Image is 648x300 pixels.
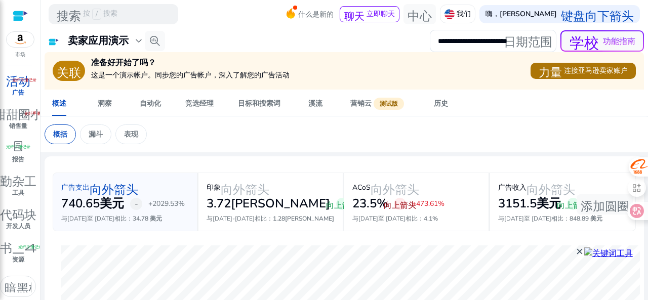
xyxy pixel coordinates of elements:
[504,215,551,223] font: [DATE]至 [DATE]
[352,195,388,211] font: 23.5%
[340,6,399,22] button: 聊天立即聊天
[57,7,81,21] font: 搜索
[6,222,30,230] font: 开发人员
[5,279,53,293] font: 暗黑模式
[557,199,589,209] font: 向上箭头
[6,144,30,149] font: 光纤手册记录
[149,34,161,48] font: search_insights
[424,215,438,223] font: 4.1%
[298,10,334,19] font: 什么是新的
[83,9,90,18] font: 按
[15,51,25,58] font: 市场
[12,255,24,264] font: 资源
[90,181,138,195] font: 向外箭头
[577,194,633,215] button: 添加圆圈
[526,182,575,194] a: 向外箭头
[444,9,455,19] img: us.svg
[133,215,162,223] font: 34.78 美元
[103,9,117,18] font: 搜索
[255,215,273,223] font: 相比：
[498,215,504,223] font: 与
[344,9,364,21] font: 聊天
[91,57,156,68] font: 准备好开始了吗？
[570,215,602,223] font: 848.89 美元
[326,199,358,209] font: 向上箭头
[352,183,371,192] font: ACoS
[12,155,24,163] font: 报告
[90,182,138,194] a: 向外箭头
[570,32,599,50] font: 学校
[500,9,557,19] font: [PERSON_NAME]
[57,64,81,78] font: 关联
[133,34,145,48] font: expand_more
[52,99,66,108] font: 概述
[561,7,634,21] font: 键盘向下箭头
[358,215,406,223] font: [DATE]至 [DATE]
[384,199,416,209] font: 向上箭头
[498,195,561,211] font: 3151.5美元
[61,215,67,223] font: 与
[352,215,358,223] font: 与
[148,199,185,208] font: +2029.53%
[207,195,330,211] font: 3.72[PERSON_NAME]
[67,215,114,223] font: [DATE]至 [DATE]
[412,199,444,208] font: +473.61%
[6,72,30,87] font: 活动
[9,122,27,130] font: 销售量
[498,183,526,192] font: 广告收入
[96,9,98,19] font: /
[98,99,112,108] font: 洞察
[89,130,103,139] font: 漏斗
[114,215,133,223] font: 相比：
[526,181,575,195] font: 向外箭头
[408,7,432,21] font: 中心
[185,99,214,108] font: 竞选经理
[350,99,372,108] font: 营销云
[403,4,436,24] button: 中心
[124,130,138,139] font: 表现
[12,139,24,153] font: lab_profile
[135,198,138,209] font: -
[434,99,448,108] font: 历史
[380,100,398,108] font: 测试版
[12,189,24,197] font: 工具
[145,31,165,51] button: search_insights
[371,182,419,194] a: 向外箭头
[539,63,562,77] font: 力量
[308,99,322,108] font: 溪流
[213,215,255,223] font: [DATE]-[DATE]
[564,66,628,75] font: 连接亚马逊卖家账户
[24,110,49,115] font: 光纤手册记录
[551,215,570,223] font: 相比：
[18,244,43,249] font: 光纤手册记录
[12,89,24,97] font: 广告
[581,197,629,211] font: 添加圆圈
[560,30,644,52] button: 学校功能指南
[406,215,424,223] font: 相比：
[61,183,90,192] font: 广告支出
[221,182,269,194] a: 向外箭头
[140,99,161,108] font: 自动化
[53,130,67,139] font: 概括
[238,99,280,108] font: 目标和搜索词
[221,181,269,195] font: 向外箭头
[7,32,34,47] img: amazon.svg
[531,63,636,79] button: 力量连接亚马逊卖家账户
[207,215,213,223] font: 与
[91,70,290,80] font: 这是一个演示帐户。同步您的广告帐户，深入了解您的广告活动
[207,183,221,192] font: 印象
[12,77,36,82] font: 光纤手册记录
[457,9,471,19] font: 我们
[371,181,419,195] font: 向外箭头
[68,34,129,48] font: 卖家应用演示
[61,195,124,211] font: 740.65美元
[485,9,500,19] font: 嗨，
[273,215,334,223] font: 1.28[PERSON_NAME]
[367,9,395,19] font: 立即聊天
